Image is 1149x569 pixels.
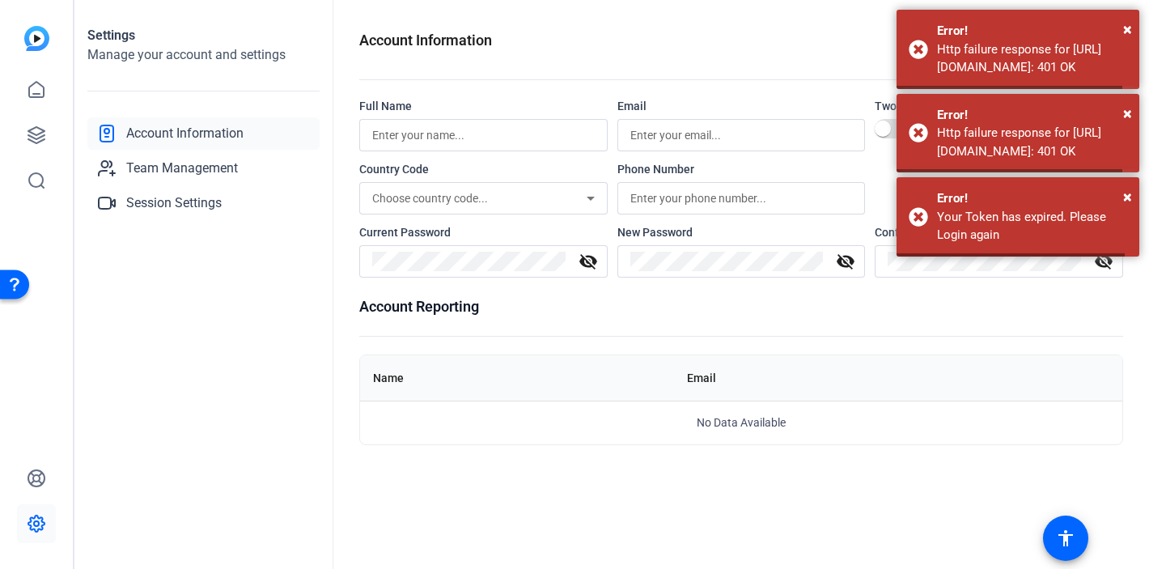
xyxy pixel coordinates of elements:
[126,193,222,213] span: Session Settings
[1123,185,1132,209] button: Close
[87,117,320,150] a: Account Information
[359,29,492,52] h1: Account Information
[1123,19,1132,39] span: ×
[372,192,488,205] span: Choose country code...
[875,98,1123,114] div: Two Factor Authentication
[359,224,608,240] div: Current Password
[937,124,1127,160] div: Http failure response for https://capture.openreel.com/api/company/statistics/hours-by-team-membe...
[937,208,1127,244] div: Your Token has expired. Please Login again
[24,26,49,51] img: blue-gradient.svg
[630,125,853,145] input: Enter your email...
[126,124,244,143] span: Account Information
[875,224,1123,240] div: Confirm New Password
[937,40,1127,77] div: Http failure response for https://capture.openreel.com/api/user: 401 OK
[372,125,595,145] input: Enter your name...
[1123,187,1132,206] span: ×
[360,401,1122,444] p: No Data Available
[937,22,1127,40] div: Error!
[360,355,674,401] th: Name
[674,355,980,401] th: Email
[617,98,866,114] div: Email
[359,98,608,114] div: Full Name
[937,189,1127,208] div: Error!
[617,224,866,240] div: New Password
[617,161,866,177] div: Phone Number
[1123,101,1132,125] button: Close
[826,252,865,271] mat-icon: visibility_off
[87,152,320,185] a: Team Management
[1084,252,1123,271] mat-icon: visibility_off
[937,106,1127,125] div: Error!
[359,161,608,177] div: Country Code
[1123,104,1132,123] span: ×
[87,45,320,65] h2: Manage your account and settings
[359,295,1123,318] h1: Account Reporting
[569,252,608,271] mat-icon: visibility_off
[126,159,238,178] span: Team Management
[87,187,320,219] a: Session Settings
[87,26,320,45] h1: Settings
[1123,17,1132,41] button: Close
[630,189,853,208] input: Enter your phone number...
[1056,529,1075,548] mat-icon: accessibility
